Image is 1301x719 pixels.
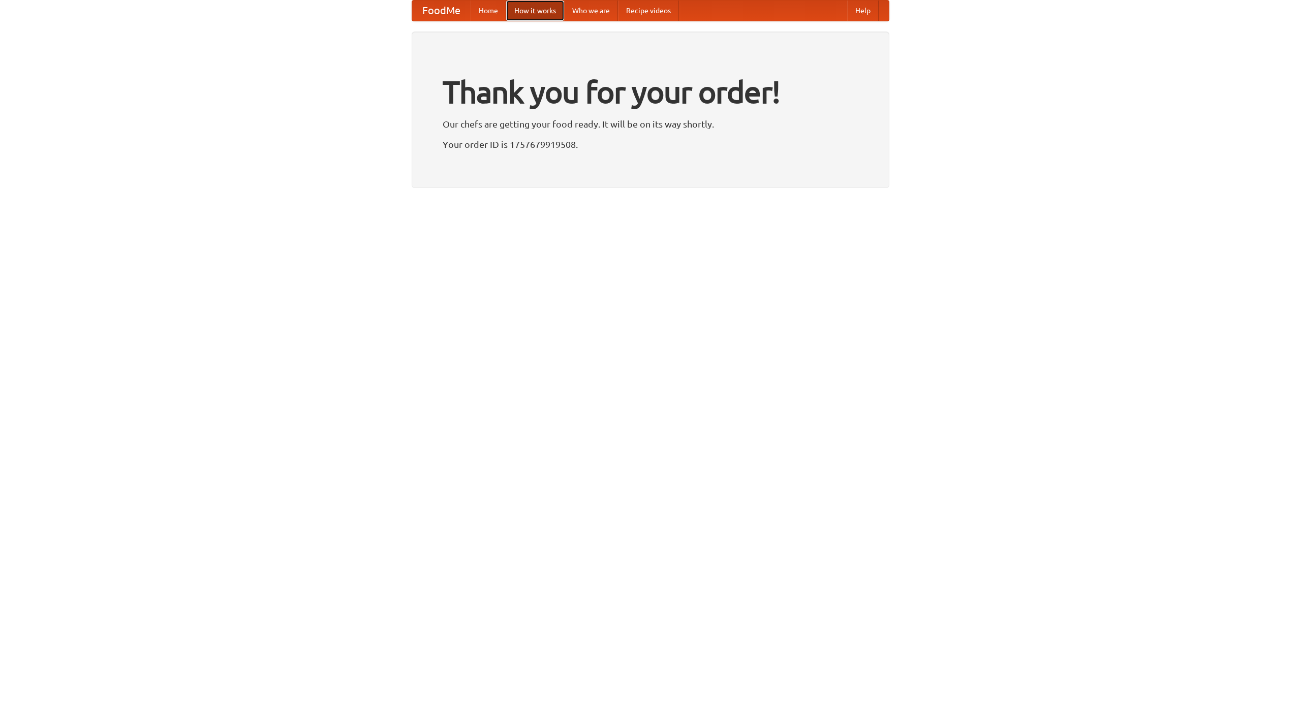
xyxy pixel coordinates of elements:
[564,1,618,21] a: Who we are
[443,137,858,152] p: Your order ID is 1757679919508.
[412,1,471,21] a: FoodMe
[506,1,564,21] a: How it works
[618,1,679,21] a: Recipe videos
[471,1,506,21] a: Home
[847,1,879,21] a: Help
[443,68,858,116] h1: Thank you for your order!
[443,116,858,132] p: Our chefs are getting your food ready. It will be on its way shortly.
